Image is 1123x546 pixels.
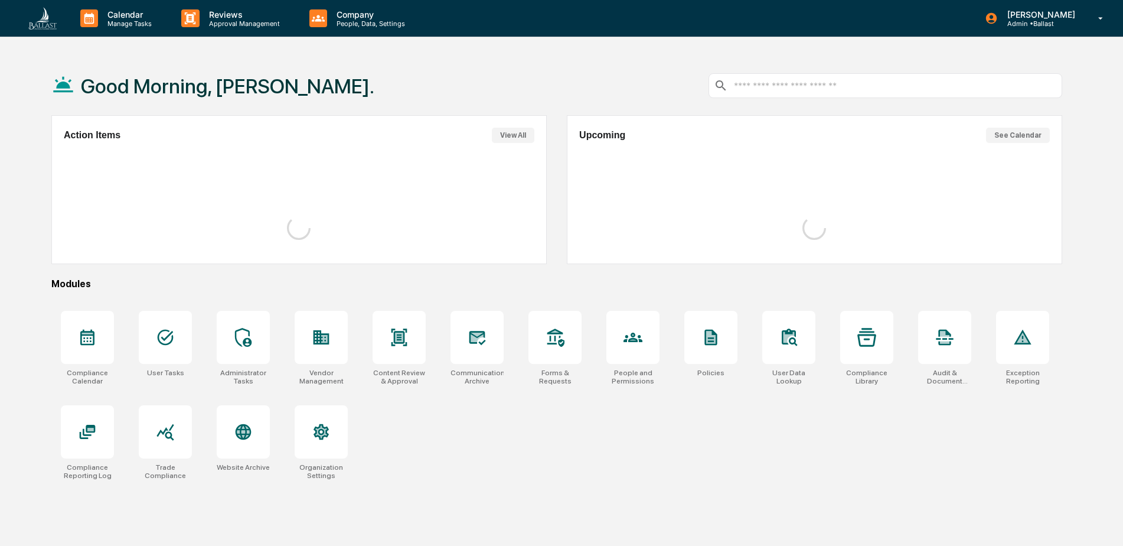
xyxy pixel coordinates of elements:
[918,369,971,385] div: Audit & Document Logs
[528,369,582,385] div: Forms & Requests
[295,463,348,480] div: Organization Settings
[986,128,1050,143] button: See Calendar
[840,369,893,385] div: Compliance Library
[492,128,534,143] button: View All
[762,369,815,385] div: User Data Lookup
[998,9,1081,19] p: [PERSON_NAME]
[64,130,120,141] h2: Action Items
[61,463,114,480] div: Compliance Reporting Log
[217,369,270,385] div: Administrator Tasks
[51,278,1062,290] div: Modules
[217,463,270,472] div: Website Archive
[996,369,1049,385] div: Exception Reporting
[373,369,426,385] div: Content Review & Approval
[450,369,504,385] div: Communications Archive
[139,463,192,480] div: Trade Compliance
[28,7,57,30] img: logo
[579,130,625,141] h2: Upcoming
[327,9,411,19] p: Company
[98,9,158,19] p: Calendar
[200,19,286,28] p: Approval Management
[98,19,158,28] p: Manage Tasks
[147,369,184,377] div: User Tasks
[327,19,411,28] p: People, Data, Settings
[81,74,374,98] h1: Good Morning, [PERSON_NAME].
[998,19,1081,28] p: Admin • Ballast
[295,369,348,385] div: Vendor Management
[200,9,286,19] p: Reviews
[606,369,660,385] div: People and Permissions
[61,369,114,385] div: Compliance Calendar
[697,369,724,377] div: Policies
